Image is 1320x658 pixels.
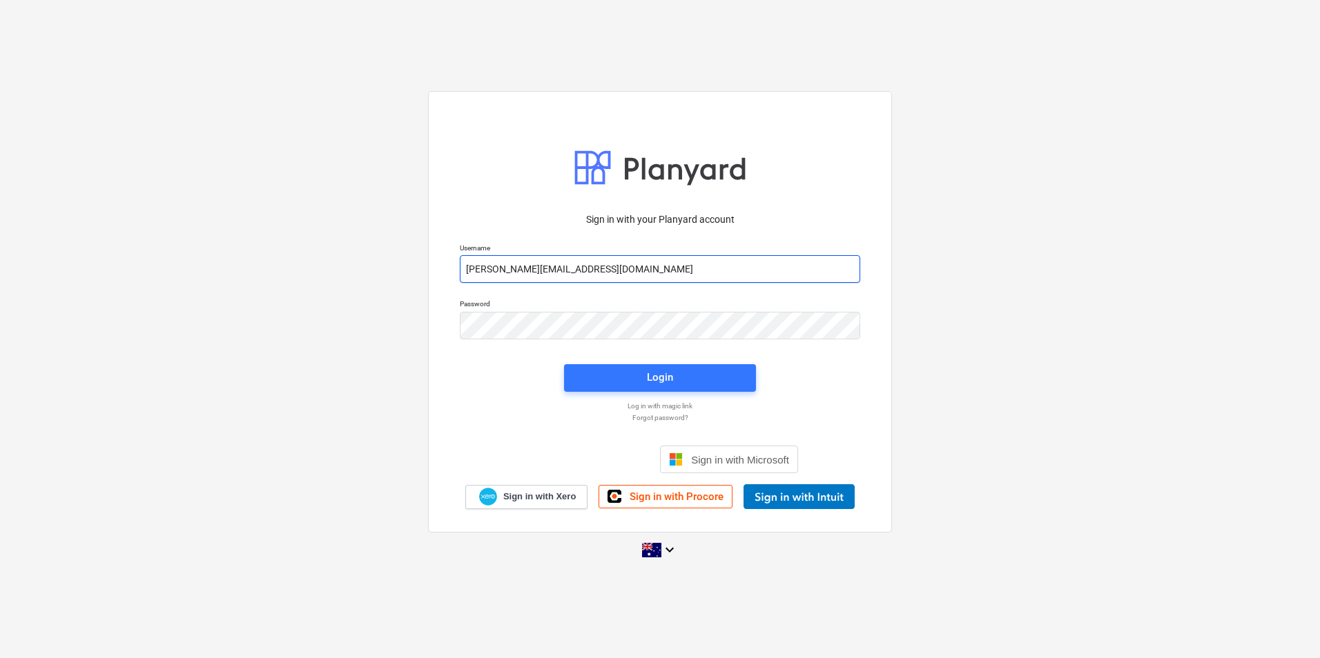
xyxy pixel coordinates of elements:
[564,364,756,392] button: Login
[453,413,867,422] a: Forgot password?
[630,490,724,503] span: Sign in with Procore
[503,490,576,503] span: Sign in with Xero
[453,401,867,410] a: Log in with magic link
[515,444,656,475] iframe: Sign in with Google Button
[661,541,678,558] i: keyboard_arrow_down
[465,485,588,509] a: Sign in with Xero
[669,452,683,466] img: Microsoft logo
[599,485,732,508] a: Sign in with Procore
[460,212,860,227] p: Sign in with your Planyard account
[460,299,860,311] p: Password
[691,454,789,466] span: Sign in with Microsoft
[460,243,860,255] p: Username
[647,368,673,386] div: Login
[479,488,497,506] img: Xero logo
[460,255,860,283] input: Username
